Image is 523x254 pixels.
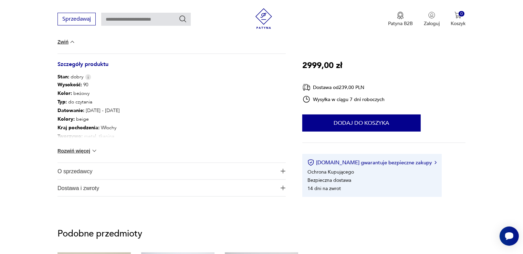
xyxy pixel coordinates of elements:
[57,98,120,106] p: do czytania
[388,12,413,27] button: Patyna B2B
[307,159,437,166] button: [DOMAIN_NAME] gwarantuje bezpieczne zakupy
[57,62,286,74] h3: Szczegóły produktu
[307,185,341,191] li: 14 dni na zwrot
[57,123,120,132] p: Włochy
[57,90,72,97] b: Kolor:
[428,12,435,19] img: Ikonka użytkownika
[57,115,120,123] p: beige
[57,180,276,196] span: Dostawa i zwroty
[57,116,75,122] b: Kolory :
[57,133,83,140] b: Tworzywo :
[57,180,286,196] button: Ikona plusaDostawa i zwroty
[85,74,91,80] img: Info icon
[253,8,274,29] img: Patyna - sklep z meblami i dekoracjami vintage
[57,74,69,80] b: Stan:
[307,159,314,166] img: Ikona certyfikatu
[388,12,413,27] a: Ikona medaluPatyna B2B
[57,132,120,141] p: metal, tkanina
[57,38,76,45] button: Zwiń
[57,163,276,179] span: O sprzedawcy
[302,83,385,92] div: Dostawa od 239,00 PLN
[57,106,120,115] p: [DATE] - [DATE]
[57,230,466,238] p: Podobne przedmioty
[424,20,440,27] p: Zaloguj
[424,12,440,27] button: Zaloguj
[459,11,464,17] div: 0
[451,12,466,27] button: 0Koszyk
[69,38,76,45] img: chevron down
[57,74,83,80] span: dobry
[91,147,98,154] img: chevron down
[302,95,385,103] div: Wysyłka w ciągu 7 dni roboczych
[57,80,120,89] p: 90
[57,124,100,131] b: Kraj pochodzenia :
[57,107,84,114] b: Datowanie :
[281,169,285,174] img: Ikona plusa
[307,168,354,175] li: Ochrona Kupującego
[57,89,120,98] p: beżowy
[500,227,519,246] iframe: Smartsupp widget button
[57,163,286,179] button: Ikona plusaO sprzedawcy
[302,59,342,72] p: 2999,00 zł
[454,12,461,19] img: Ikona koszyka
[451,20,466,27] p: Koszyk
[57,17,96,22] a: Sprzedawaj
[179,15,187,23] button: Szukaj
[57,81,82,88] b: Wysokość :
[302,114,421,132] button: Dodaj do koszyka
[57,99,67,105] b: Typ :
[281,186,285,190] img: Ikona plusa
[388,20,413,27] p: Patyna B2B
[57,147,97,154] button: Rozwiń więcej
[57,13,96,25] button: Sprzedawaj
[435,161,437,164] img: Ikona strzałki w prawo
[302,83,311,92] img: Ikona dostawy
[307,177,351,183] li: Bezpieczna dostawa
[397,12,404,19] img: Ikona medalu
